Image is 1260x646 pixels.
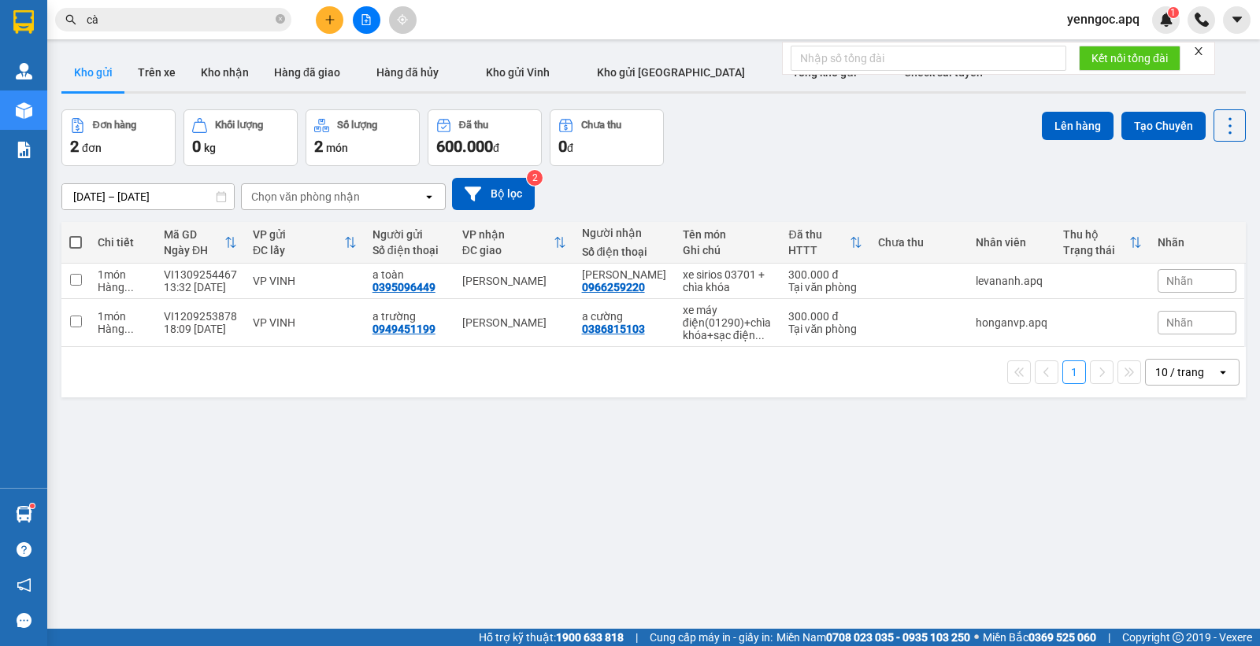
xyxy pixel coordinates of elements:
span: notification [17,578,31,592]
div: xe sirios 03701 + chìa khóa [683,268,773,293]
input: Select a date range. [62,184,234,209]
button: Kho gửi [61,54,125,91]
button: Tạo Chuyến [1121,112,1206,140]
sup: 2 [527,170,543,186]
button: Số lượng2món [306,109,420,166]
div: Đã thu [459,120,488,131]
span: Miền Bắc [983,629,1096,646]
span: search [65,14,76,25]
span: Kho gửi Vinh [486,66,550,79]
div: 0395096449 [372,281,435,293]
div: Số điện thoại [582,245,667,258]
div: VI1209253878 [164,310,237,323]
div: VP VINH [253,275,357,287]
button: Hàng đã giao [261,54,353,91]
strong: 1900 633 818 [556,631,624,644]
strong: 0369 525 060 [1028,631,1096,644]
span: | [636,629,638,646]
button: Bộ lọc [452,178,535,210]
div: 10 / trang [1155,364,1204,380]
div: HTTT [788,244,850,257]
div: a trường [372,310,447,323]
div: ĐC giao [462,244,554,257]
span: close [1193,46,1204,57]
div: ĐC lấy [253,244,344,257]
button: caret-down [1223,6,1251,34]
div: 0966259220 [582,281,645,293]
th: Toggle SortBy [1055,222,1150,264]
span: 0 [558,137,567,156]
div: Nhãn [1158,236,1236,249]
span: kg [204,142,216,154]
span: message [17,613,31,628]
span: yenngoc.apq [1054,9,1152,29]
span: ... [755,329,765,341]
span: Nhãn [1166,316,1193,329]
div: Tên món [683,228,773,241]
div: Đã thu [788,228,850,241]
div: Chi tiết [98,236,148,249]
button: 1 [1062,360,1086,384]
span: 1 [1170,7,1176,18]
div: Tại văn phòng [788,323,862,335]
button: Khối lượng0kg [183,109,298,166]
span: đ [567,142,573,154]
span: món [326,142,348,154]
img: warehouse-icon [16,63,32,79]
div: VP nhận [462,228,554,241]
div: 18:09 [DATE] [164,323,237,335]
span: Nhãn [1166,275,1193,287]
th: Toggle SortBy [245,222,365,264]
div: 13:32 [DATE] [164,281,237,293]
span: ... [124,281,134,293]
span: 2 [314,137,323,156]
div: Hàng thông thường [98,323,148,335]
div: Số điện thoại [372,244,447,257]
div: Người gửi [372,228,447,241]
span: Kho gửi [GEOGRAPHIC_DATA] [597,66,745,79]
span: 2 [70,137,79,156]
div: xe máy điện(01290)+chìa khóa+sạc điện trong cốp [683,304,773,341]
div: VP gửi [253,228,344,241]
svg: open [1217,366,1229,378]
div: Mã GD [164,228,224,241]
button: file-add [353,6,380,34]
span: 600.000 [436,137,493,156]
input: Nhập số tổng đài [791,46,1066,71]
span: Miền Nam [776,629,970,646]
img: solution-icon [16,142,32,158]
span: | [1108,629,1110,646]
button: Lên hàng [1042,112,1114,140]
button: Đã thu600.000đ [428,109,542,166]
div: 0949451199 [372,323,435,335]
th: Toggle SortBy [156,222,245,264]
button: Kho nhận [188,54,261,91]
th: Toggle SortBy [454,222,574,264]
img: icon-new-feature [1159,13,1173,27]
img: logo-vxr [13,10,34,34]
th: Toggle SortBy [780,222,870,264]
img: warehouse-icon [16,102,32,119]
div: Hàng thông thường [98,281,148,293]
div: Chưa thu [581,120,621,131]
span: Hỗ trợ kỹ thuật: [479,629,624,646]
span: plus [324,14,335,25]
strong: 0708 023 035 - 0935 103 250 [826,631,970,644]
span: close-circle [276,14,285,24]
span: aim [397,14,408,25]
div: levananh.apq [976,275,1047,287]
sup: 1 [1168,7,1179,18]
button: aim [389,6,417,34]
span: question-circle [17,542,31,557]
div: [PERSON_NAME] [462,316,566,329]
div: [PERSON_NAME] [462,275,566,287]
div: 300.000 đ [788,268,862,281]
div: Khối lượng [215,120,263,131]
div: 1 món [98,268,148,281]
div: Chọn văn phòng nhận [251,189,360,205]
span: Cung cấp máy in - giấy in: [650,629,773,646]
div: VI1309254467 [164,268,237,281]
span: file-add [361,14,372,25]
div: Ngày ĐH [164,244,224,257]
button: Chưa thu0đ [550,109,664,166]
